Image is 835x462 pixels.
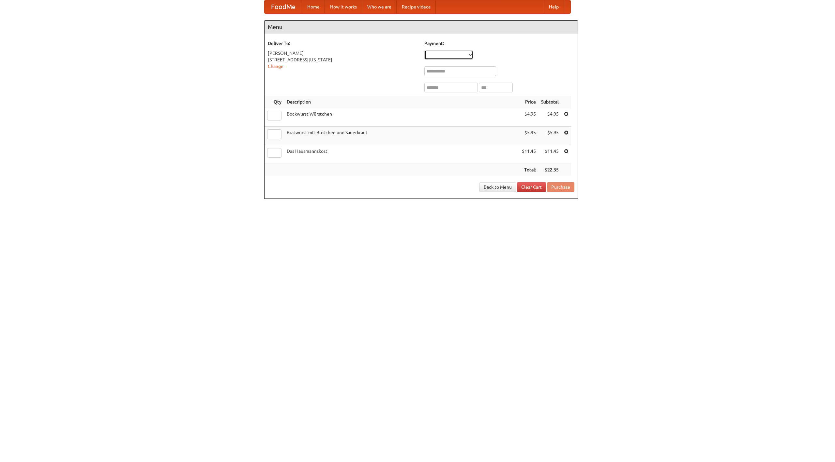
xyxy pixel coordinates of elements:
[479,182,516,192] a: Back to Menu
[268,40,418,47] h5: Deliver To:
[284,145,519,164] td: Das Hausmannskost
[362,0,397,13] a: Who we are
[519,96,539,108] th: Price
[424,40,574,47] h5: Payment:
[519,164,539,176] th: Total:
[284,127,519,145] td: Bratwurst mit Brötchen und Sauerkraut
[302,0,325,13] a: Home
[397,0,436,13] a: Recipe videos
[284,108,519,127] td: Bockwurst Würstchen
[265,96,284,108] th: Qty
[268,50,418,56] div: [PERSON_NAME]
[519,145,539,164] td: $11.45
[517,182,546,192] a: Clear Cart
[519,108,539,127] td: $4.95
[519,127,539,145] td: $5.95
[547,182,574,192] button: Purchase
[539,108,561,127] td: $4.95
[539,145,561,164] td: $11.45
[265,0,302,13] a: FoodMe
[268,64,283,69] a: Change
[544,0,564,13] a: Help
[325,0,362,13] a: How it works
[284,96,519,108] th: Description
[539,127,561,145] td: $5.95
[265,21,578,34] h4: Menu
[539,96,561,108] th: Subtotal
[539,164,561,176] th: $22.35
[268,56,418,63] div: [STREET_ADDRESS][US_STATE]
